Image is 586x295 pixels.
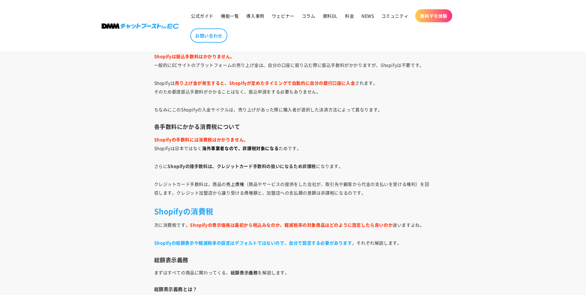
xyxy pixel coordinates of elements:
[154,240,357,246] strong: Shopifyの総額表示や軽減税率の設定はデフォルトではないので、自分で設定する必要があります。
[361,13,374,19] span: NEWS
[154,136,248,143] strong: Shopifyの手数料には消費税はかかりません。
[378,9,412,22] a: コミュニティ
[420,13,447,19] span: 無料デモ体験
[221,13,239,19] span: 機能一覧
[382,13,409,19] span: コミュニティ
[323,13,338,19] span: 資料DL
[154,180,432,197] p: クレジットカード手数料は、商品の （商品やサービスの提供をした会社が、取引先や顧客から代金の支払いを受ける権利）を回収します。クレジット加盟店から譲り受ける債権額と、加盟店への支払額の差額は非課...
[154,256,432,263] h3: 総額表示義務
[154,220,432,229] p: 次に消費税です。 迷いますよね。
[167,163,316,169] strong: Shopifyの諸手数料は、クレジットカード手数料の扱いになるため非課税
[187,9,217,22] a: 公式ガイド
[154,286,432,292] h4: 総額表示義務とは？
[191,13,213,19] span: 公式ガイド
[319,9,341,22] a: 資料DL
[358,9,377,22] a: NEWS
[415,9,452,22] a: 無料デモ体験
[154,162,432,170] p: さらに になります。
[202,145,279,151] strong: 海外事業者なので、非課税対象になる
[102,24,179,29] img: 株式会社DMM Boost
[154,206,432,216] h2: Shopifyの消費税
[231,269,258,276] strong: 総額表示義務
[195,33,222,38] span: お問い合わせ
[190,222,393,228] strong: Shopifyの表示価格は最初から税込みなのか、軽減税率の対象商品はどのように設定したら良いのか
[154,238,432,247] p: それぞれ解説します。
[226,181,244,187] span: 売上債権
[154,53,235,59] strong: Shopifyは振込手数料はかかりません。
[175,80,355,86] strong: 売り上げ金が発生すると、Shopifyが定めたタイミングで自動的に自分の銀行口座に入金
[154,135,432,152] p: Shopifyは日本ではなく ためです。
[154,79,432,96] p: Shopifyは されます。 そのため都度振込手数料がかかることはなく、振込申請をする必要もありません。
[272,13,294,19] span: ウェビナー
[341,9,358,22] a: 料金
[154,52,432,69] p: 一般的にECサイトのプラットフォームの売り上げ金は、自分の口座に振り込む際に振込手数料がかかりますが、Shopifyは不要です。
[345,13,354,19] span: 料金
[154,123,432,130] h3: 各手数料にかかる消費税について
[268,9,298,22] a: ウェビナー
[154,105,432,114] p: ちなみにこのShopifyの入金サイクルは、売り上げがあった際に購入者が選択した決済方法によって異なります。
[242,9,268,22] a: 導入事例
[302,13,315,19] span: コラム
[298,9,319,22] a: コラム
[190,28,227,43] a: お問い合わせ
[217,9,242,22] a: 機能一覧
[246,13,264,19] span: 導入事例
[154,268,432,277] p: まずはすべての商品に関わってくる、 を解説します。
